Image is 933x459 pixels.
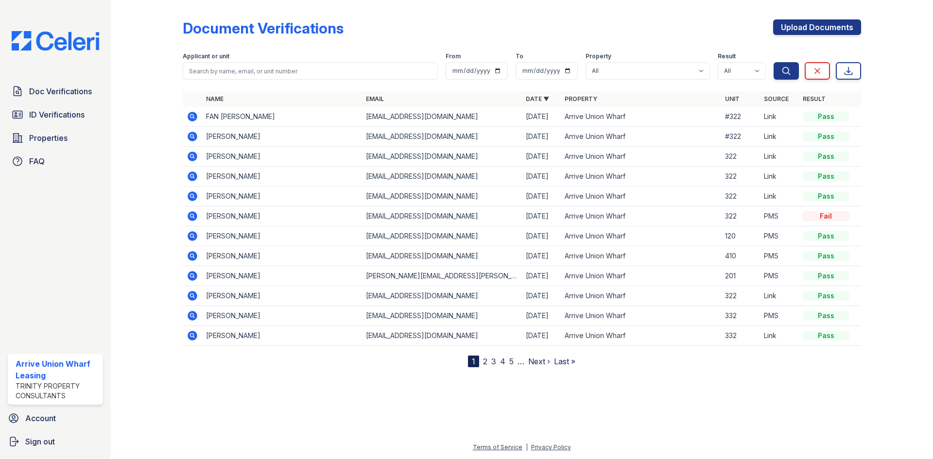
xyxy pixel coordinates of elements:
[561,226,721,246] td: Arrive Union Wharf
[183,52,229,60] label: Applicant or unit
[803,132,849,141] div: Pass
[561,326,721,346] td: Arrive Union Wharf
[721,206,760,226] td: 322
[561,187,721,206] td: Arrive Union Wharf
[561,127,721,147] td: Arrive Union Wharf
[522,246,561,266] td: [DATE]
[803,152,849,161] div: Pass
[803,191,849,201] div: Pass
[718,52,736,60] label: Result
[721,246,760,266] td: 410
[586,52,611,60] label: Property
[509,357,514,366] a: 5
[516,52,523,60] label: To
[721,266,760,286] td: 201
[29,85,92,97] span: Doc Verifications
[202,266,362,286] td: [PERSON_NAME]
[202,167,362,187] td: [PERSON_NAME]
[760,266,799,286] td: PMS
[362,127,522,147] td: [EMAIL_ADDRESS][DOMAIN_NAME]
[522,127,561,147] td: [DATE]
[561,286,721,306] td: Arrive Union Wharf
[202,286,362,306] td: [PERSON_NAME]
[554,357,575,366] a: Last »
[500,357,505,366] a: 4
[760,167,799,187] td: Link
[4,432,107,451] button: Sign out
[366,95,384,102] a: Email
[522,226,561,246] td: [DATE]
[16,358,99,381] div: Arrive Union Wharf Leasing
[362,286,522,306] td: [EMAIL_ADDRESS][DOMAIN_NAME]
[25,436,55,447] span: Sign out
[760,187,799,206] td: Link
[362,167,522,187] td: [EMAIL_ADDRESS][DOMAIN_NAME]
[803,291,849,301] div: Pass
[473,443,522,451] a: Terms of Service
[522,107,561,127] td: [DATE]
[721,127,760,147] td: #322
[362,326,522,346] td: [EMAIL_ADDRESS][DOMAIN_NAME]
[721,306,760,326] td: 332
[803,211,849,221] div: Fail
[760,107,799,127] td: Link
[8,82,103,101] a: Doc Verifications
[468,356,479,367] div: 1
[522,167,561,187] td: [DATE]
[803,95,826,102] a: Result
[522,266,561,286] td: [DATE]
[518,356,524,367] span: …
[561,167,721,187] td: Arrive Union Wharf
[760,147,799,167] td: Link
[561,206,721,226] td: Arrive Union Wharf
[760,286,799,306] td: Link
[491,357,496,366] a: 3
[760,326,799,346] td: Link
[483,357,487,366] a: 2
[561,107,721,127] td: Arrive Union Wharf
[803,311,849,321] div: Pass
[803,171,849,181] div: Pass
[183,62,438,80] input: Search by name, email, or unit number
[4,408,107,428] a: Account
[760,127,799,147] td: Link
[721,187,760,206] td: 322
[446,52,461,60] label: From
[528,357,550,366] a: Next ›
[526,95,549,102] a: Date ▼
[29,155,45,167] span: FAQ
[362,266,522,286] td: [PERSON_NAME][EMAIL_ADDRESS][PERSON_NAME][DOMAIN_NAME]
[561,306,721,326] td: Arrive Union Wharf
[16,381,99,401] div: Trinity Property Consultants
[721,326,760,346] td: 332
[561,147,721,167] td: Arrive Union Wharf
[561,266,721,286] td: Arrive Union Wharf
[773,19,861,35] a: Upload Documents
[202,306,362,326] td: [PERSON_NAME]
[202,246,362,266] td: [PERSON_NAME]
[522,286,561,306] td: [DATE]
[721,167,760,187] td: 322
[522,187,561,206] td: [DATE]
[362,187,522,206] td: [EMAIL_ADDRESS][DOMAIN_NAME]
[522,147,561,167] td: [DATE]
[362,306,522,326] td: [EMAIL_ADDRESS][DOMAIN_NAME]
[202,326,362,346] td: [PERSON_NAME]
[183,19,344,37] div: Document Verifications
[29,132,68,144] span: Properties
[8,152,103,171] a: FAQ
[8,105,103,124] a: ID Verifications
[803,231,849,241] div: Pass
[522,306,561,326] td: [DATE]
[206,95,224,102] a: Name
[764,95,789,102] a: Source
[362,107,522,127] td: [EMAIL_ADDRESS][DOMAIN_NAME]
[522,326,561,346] td: [DATE]
[202,107,362,127] td: FAN [PERSON_NAME]
[803,112,849,121] div: Pass
[362,226,522,246] td: [EMAIL_ADDRESS][DOMAIN_NAME]
[803,271,849,281] div: Pass
[760,306,799,326] td: PMS
[8,128,103,148] a: Properties
[202,206,362,226] td: [PERSON_NAME]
